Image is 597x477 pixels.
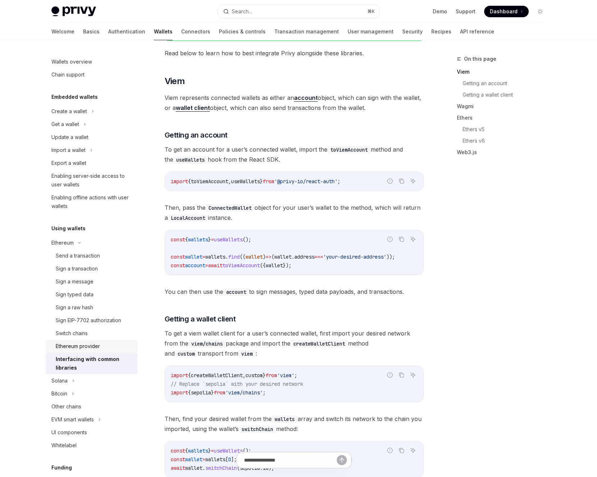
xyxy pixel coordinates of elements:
button: Toggle dark mode [534,6,546,17]
div: Send a transaction [56,251,100,260]
div: Bitcoin [51,389,67,398]
code: viem/chains [188,340,226,348]
a: Ethers v6 [463,135,552,147]
div: Ethereum [51,239,74,247]
span: ; [263,389,266,396]
a: Wallets [154,23,173,40]
code: custom [175,350,198,358]
button: Ask AI [408,370,418,380]
span: import [171,178,188,185]
span: ({ [260,262,266,269]
a: Enabling server-side access to user wallets [46,170,138,191]
span: Read below to learn how to best integrate Privy alongside these libraries. [165,48,424,58]
div: Interfacing with common libraries [56,355,133,372]
span: sepolia [191,389,211,396]
div: Sign EIP-7702 authorization [56,316,121,325]
a: API reference [460,23,494,40]
span: } [260,178,263,185]
div: Get a wallet [51,120,79,129]
a: Support [456,8,476,15]
a: Ethereum provider [46,340,138,353]
span: account [185,262,205,269]
a: Chain support [46,68,138,81]
button: Search...⌘K [218,5,379,18]
span: } [263,372,266,379]
span: from [214,389,225,396]
a: Interfacing with common libraries [46,353,138,374]
span: const [171,254,185,260]
a: Web3.js [457,147,552,158]
a: Sign a message [46,275,138,288]
code: useWallets [173,156,208,164]
span: useWallets [231,178,260,185]
a: account [294,94,318,102]
button: Ask AI [408,446,418,455]
span: => [266,254,271,260]
span: = [211,236,214,243]
span: . [225,254,228,260]
span: ⌘ K [367,9,375,14]
div: Sign a raw hash [56,303,93,312]
div: Create a wallet [51,107,87,116]
span: const [171,236,185,243]
a: Ethers v5 [463,124,552,135]
span: You can then use the to sign messages, typed data payloads, and transactions. [165,287,424,297]
div: Export a wallet [51,159,86,167]
span: const [171,262,185,269]
span: wallets [205,254,225,260]
button: Ask AI [408,235,418,244]
span: Then, pass the object for your user’s wallet to the method, which will return a instance. [165,203,424,223]
a: Send a transaction [46,249,138,262]
a: Viem [457,66,552,78]
a: Ethers [457,112,552,124]
div: Sign a transaction [56,264,98,273]
span: useWallets [214,236,243,243]
div: Update a wallet [51,133,88,142]
span: } [208,448,211,454]
a: Export a wallet [46,157,138,170]
span: (( [240,254,245,260]
span: Getting a wallet client [165,314,236,324]
span: await [208,262,222,269]
code: account [223,288,249,296]
a: Sign typed data [46,288,138,301]
a: Policies & controls [219,23,266,40]
span: wallets [188,236,208,243]
div: EVM smart wallets [51,415,94,424]
span: { [185,236,188,243]
button: Report incorrect code [385,370,395,380]
span: const [171,448,185,454]
div: Import a wallet [51,146,86,154]
span: toViemAccount [191,178,228,185]
a: Switch chains [46,327,138,340]
span: Getting an account [165,130,228,140]
div: Ethereum provider [56,342,100,351]
a: Wagmi [457,101,552,112]
a: Other chains [46,400,138,413]
code: wallets [272,415,298,423]
span: Dashboard [490,8,518,15]
span: To get an account for a user’s connected wallet, import the method and the hook from the React SDK. [165,144,424,165]
span: createWalletClient [191,372,243,379]
code: switchChain [239,425,276,433]
div: Enabling server-side access to user wallets [51,172,133,189]
span: { [188,178,191,185]
div: Solana [51,376,68,385]
div: Search... [232,7,252,16]
div: Whitelabel [51,441,77,450]
button: Report incorrect code [385,446,395,455]
span: )); [386,254,395,260]
img: light logo [51,6,96,17]
span: toViemAccount [222,262,260,269]
span: from [266,372,277,379]
div: Chain support [51,70,84,79]
code: toViemAccount [327,146,371,154]
span: { [188,389,191,396]
span: } [208,236,211,243]
span: === [314,254,323,260]
code: ConnectedWallet [206,204,254,212]
span: = [211,448,214,454]
span: import [171,389,188,396]
a: wallet client [176,104,210,112]
a: User management [348,23,394,40]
